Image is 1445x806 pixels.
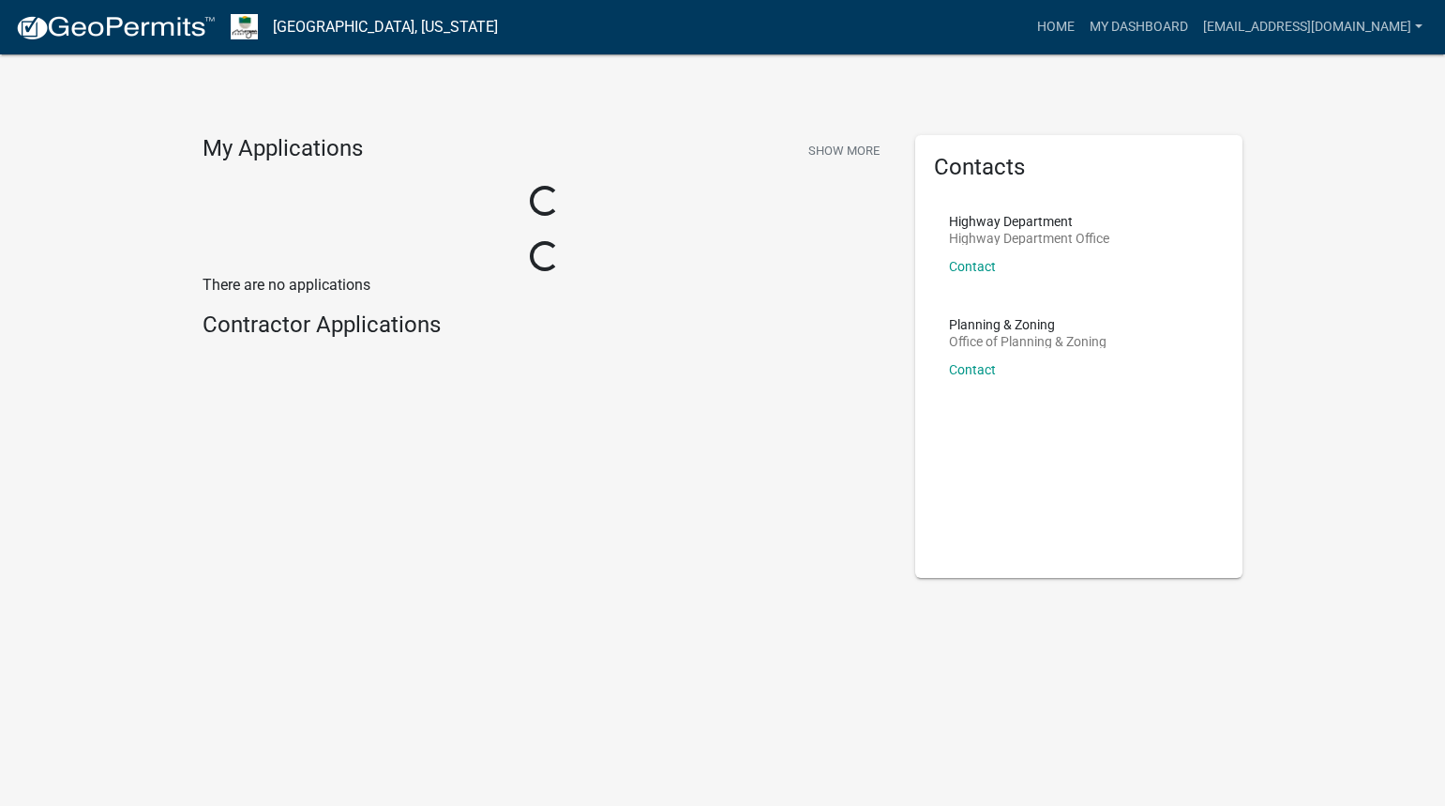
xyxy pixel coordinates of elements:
[801,135,887,166] button: Show More
[203,312,887,346] wm-workflow-list-section: Contractor Applications
[1030,9,1082,45] a: Home
[949,215,1109,228] p: Highway Department
[949,362,996,377] a: Contact
[1082,9,1196,45] a: My Dashboard
[1196,9,1430,45] a: [EMAIL_ADDRESS][DOMAIN_NAME]
[203,135,363,163] h4: My Applications
[949,335,1106,348] p: Office of Planning & Zoning
[949,232,1109,245] p: Highway Department Office
[231,14,258,39] img: Morgan County, Indiana
[949,318,1106,331] p: Planning & Zoning
[949,259,996,274] a: Contact
[934,154,1225,181] h5: Contacts
[203,274,887,297] p: There are no applications
[203,312,887,339] h4: Contractor Applications
[273,11,498,43] a: [GEOGRAPHIC_DATA], [US_STATE]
